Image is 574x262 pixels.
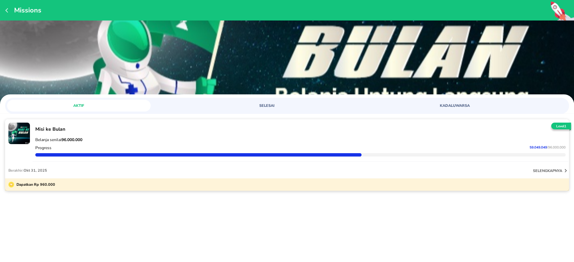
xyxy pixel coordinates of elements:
p: Dapatkan Rp 960.000 [14,182,55,187]
span: SELESAI [199,103,335,108]
p: Progress [35,145,51,150]
a: AKTIF [7,100,191,112]
strong: 96.000.000 [62,137,82,142]
a: SELESAI [195,100,379,112]
div: loyalty mission tabs [5,98,569,112]
span: Okt 31, 2025 [24,168,47,173]
p: Misi ke Bulan [35,126,566,132]
button: selengkapnya [533,167,569,174]
span: 59.049.049 [530,145,547,150]
p: Level 1 [550,124,572,129]
span: KADALUWARSA [387,103,523,108]
p: selengkapnya [533,168,562,173]
p: Berakhir: [8,168,47,173]
span: Belanja senilai [35,137,82,142]
span: / 96.000.000 [547,145,566,150]
a: KADALUWARSA [383,100,567,112]
img: mission-21576 [8,123,30,144]
p: Missions [11,6,41,15]
span: AKTIF [11,103,147,108]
